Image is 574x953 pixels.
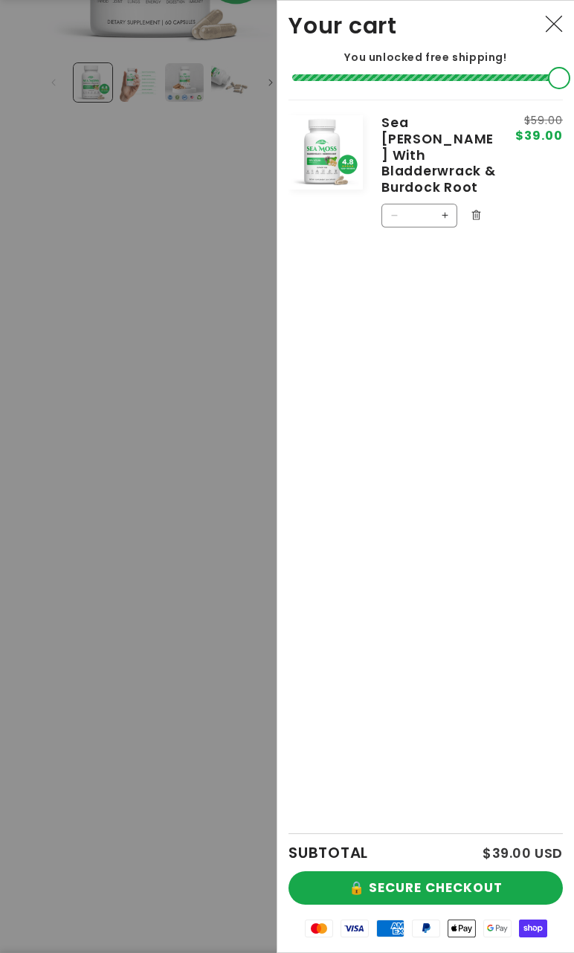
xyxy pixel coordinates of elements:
p: $39.00 USD [483,847,563,860]
span: $39.00 [515,130,563,142]
input: Quantity for Sea Moss With Bladderwrack &amp; Burdock Root [406,204,433,227]
p: You unlocked free shipping! [288,51,563,64]
button: Remove Sea Moss With Bladderwrack & Burdock Root [465,204,487,226]
h2: SUBTOTAL [288,845,368,860]
s: $59.00 [515,115,563,126]
h2: Your cart [288,12,397,39]
a: Sea [PERSON_NAME] With Bladderwrack & Burdock Root [381,115,496,196]
button: 🔒 SECURE CHECKOUT [288,871,563,905]
button: Close [538,8,570,41]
